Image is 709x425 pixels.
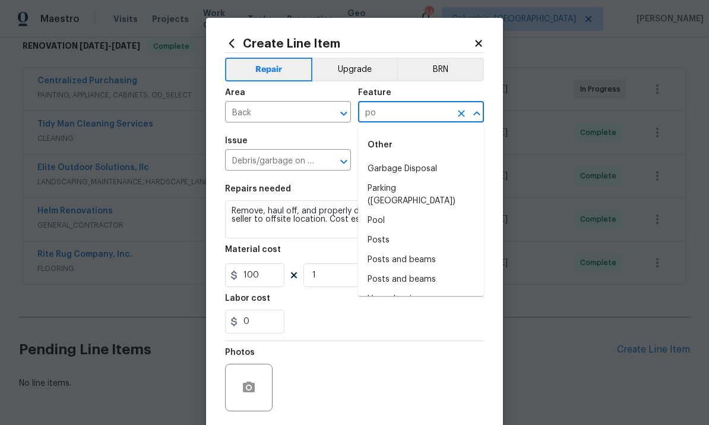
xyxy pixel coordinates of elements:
[225,89,245,97] h5: Area
[358,289,484,309] li: Vapor barrier
[312,58,397,81] button: Upgrade
[225,58,312,81] button: Repair
[225,137,248,145] h5: Issue
[225,37,473,50] h2: Create Line Item
[358,211,484,231] li: Pool
[225,348,255,357] h5: Photos
[358,131,484,159] div: Other
[358,231,484,250] li: Posts
[335,153,352,170] button: Open
[397,58,484,81] button: BRN
[358,89,391,97] h5: Feature
[358,159,484,179] li: Garbage Disposal
[358,179,484,211] li: Parking ([GEOGRAPHIC_DATA])
[225,200,484,238] textarea: Remove, haul off, and properly dispose of any debris left by seller to offsite location. Cost est...
[358,270,484,289] li: Posts and beams
[225,294,270,303] h5: Labor cost
[453,105,470,122] button: Clear
[225,245,281,254] h5: Material cost
[469,105,485,122] button: Close
[335,105,352,122] button: Open
[225,185,291,193] h5: Repairs needed
[358,250,484,270] li: Posts and beams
